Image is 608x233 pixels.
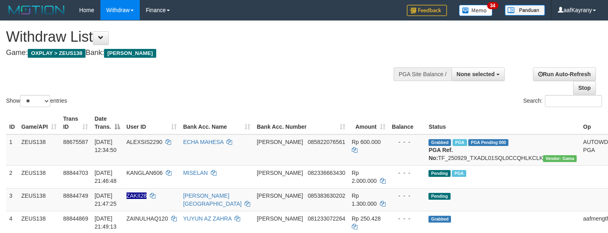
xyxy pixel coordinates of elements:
[352,139,381,145] span: Rp 600.000
[451,67,505,81] button: None selected
[257,192,303,199] span: [PERSON_NAME]
[28,49,86,58] span: OXPLAY > ZEUS138
[63,139,88,145] span: 88675587
[63,170,88,176] span: 88844703
[389,111,426,134] th: Balance
[457,71,495,77] span: None selected
[428,216,451,223] span: Grabbed
[308,192,345,199] span: Copy 085383630202 to clipboard
[392,138,422,146] div: - - -
[63,215,88,222] span: 88844869
[308,170,345,176] span: Copy 082336663430 to clipboard
[394,67,451,81] div: PGA Site Balance /
[20,95,50,107] select: Showentries
[425,134,580,166] td: TF_250929_TXADL01SQL0CCQHLKCLK
[468,139,508,146] span: PGA Pending
[308,215,345,222] span: Copy 081233072264 to clipboard
[91,111,123,134] th: Date Trans.: activate to sort column descending
[126,139,163,145] span: ALEXSIS2290
[6,4,67,16] img: MOTION_logo.png
[257,215,303,222] span: [PERSON_NAME]
[392,192,422,200] div: - - -
[94,215,116,230] span: [DATE] 21:49:13
[459,5,493,16] img: Button%20Memo.svg
[487,2,498,9] span: 34
[18,188,60,211] td: ZEUS138
[123,111,180,134] th: User ID: activate to sort column ascending
[18,111,60,134] th: Game/API: activate to sort column ascending
[545,95,602,107] input: Search:
[349,111,389,134] th: Amount: activate to sort column ascending
[183,170,208,176] a: MISELAN
[6,188,18,211] td: 3
[428,147,453,161] b: PGA Ref. No:
[180,111,254,134] th: Bank Acc. Name: activate to sort column ascending
[6,111,18,134] th: ID
[257,170,303,176] span: [PERSON_NAME]
[183,192,242,207] a: [PERSON_NAME][GEOGRAPHIC_DATA]
[392,215,422,223] div: - - -
[257,139,303,145] span: [PERSON_NAME]
[94,192,116,207] span: [DATE] 21:47:25
[183,215,232,222] a: YUYUN AZ ZAHRA
[6,95,67,107] label: Show entries
[6,165,18,188] td: 2
[352,170,377,184] span: Rp 2.000.000
[126,215,168,222] span: ZAINULHAQ120
[352,192,377,207] span: Rp 1.300.000
[533,67,596,81] a: Run Auto-Refresh
[505,5,545,16] img: panduan.png
[60,111,91,134] th: Trans ID: activate to sort column ascending
[253,111,348,134] th: Bank Acc. Number: activate to sort column ascending
[63,192,88,199] span: 88844749
[523,95,602,107] label: Search:
[428,170,450,177] span: Pending
[183,139,223,145] a: ECHA MAHESA
[425,111,580,134] th: Status
[126,170,163,176] span: KANGLAN606
[104,49,156,58] span: [PERSON_NAME]
[6,49,397,57] h4: Game: Bank:
[407,5,447,16] img: Feedback.jpg
[543,155,577,162] span: Vendor URL: https://trx31.1velocity.biz
[392,169,422,177] div: - - -
[428,193,450,200] span: Pending
[126,192,147,199] span: Nama rekening ada tanda titik/strip, harap diedit
[18,165,60,188] td: ZEUS138
[18,134,60,166] td: ZEUS138
[308,139,345,145] span: Copy 085822076561 to clipboard
[453,139,467,146] span: Marked by aafpengsreynich
[6,134,18,166] td: 1
[428,139,451,146] span: Grabbed
[573,81,596,95] a: Stop
[94,170,116,184] span: [DATE] 21:46:48
[352,215,381,222] span: Rp 250.428
[452,170,466,177] span: Marked by aafkaynarin
[94,139,116,153] span: [DATE] 12:34:50
[6,29,397,45] h1: Withdraw List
